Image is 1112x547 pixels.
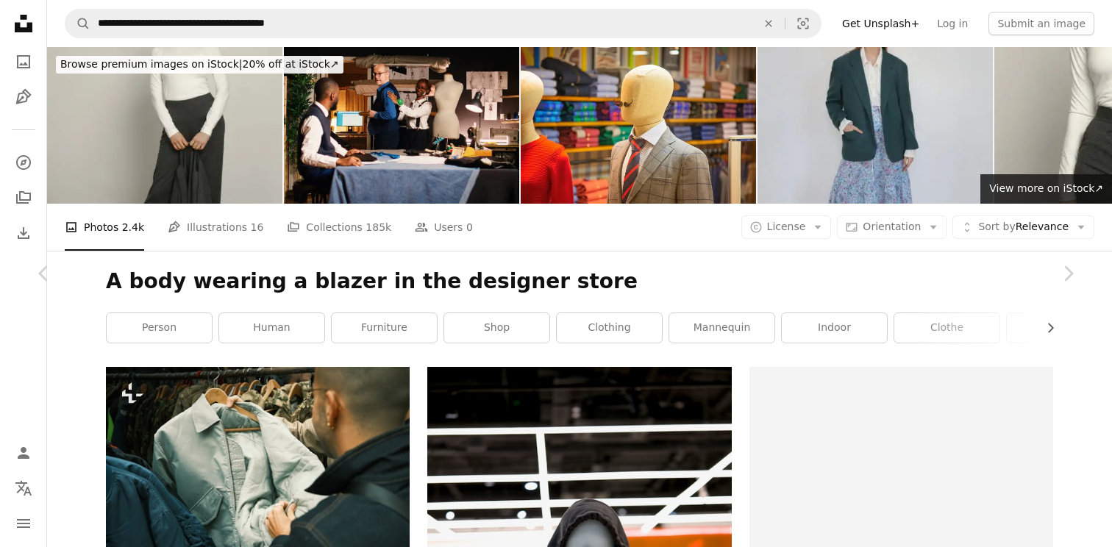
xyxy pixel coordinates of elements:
[65,10,90,37] button: Search Unsplash
[752,10,785,37] button: Clear
[785,10,821,37] button: Visual search
[988,12,1094,35] button: Submit an image
[106,268,1053,295] h1: A body wearing a blazer in the designer store
[980,174,1112,204] a: View more on iStock↗
[415,204,473,251] a: Users 0
[332,313,437,343] a: furniture
[9,438,38,468] a: Log in / Sign up
[9,183,38,212] a: Collections
[521,47,756,204] img: Manequin in european fashion store
[366,219,391,235] span: 185k
[978,220,1069,235] span: Relevance
[9,82,38,112] a: Illustrations
[837,215,947,239] button: Orientation
[894,313,999,343] a: clothe
[1024,203,1112,344] a: Next
[833,12,928,35] a: Get Unsplash+
[107,313,212,343] a: person
[782,313,887,343] a: indoor
[284,47,519,204] img: Old client fitting blazer in atelier
[952,215,1094,239] button: Sort byRelevance
[9,148,38,177] a: Explore
[60,58,242,70] span: Browse premium images on iStock |
[219,313,324,343] a: human
[251,219,264,235] span: 16
[65,9,821,38] form: Find visuals sitewide
[758,47,993,204] img: Beautiful young girl in stylish vintage clothes Sustainable shopping concept Studio shot
[989,182,1103,194] span: View more on iStock ↗
[168,204,263,251] a: Illustrations 16
[767,221,806,232] span: License
[741,215,832,239] button: License
[669,313,774,343] a: mannequin
[60,58,339,70] span: 20% off at iStock ↗
[9,473,38,503] button: Language
[1007,313,1112,343] a: apparel
[863,221,921,232] span: Orientation
[9,509,38,538] button: Menu
[47,47,282,204] img: Serie of studio photos of young female model wearing casual business outfit.
[557,313,662,343] a: clothing
[444,313,549,343] a: shop
[47,47,352,82] a: Browse premium images on iStock|20% off at iStock↗
[106,461,410,474] a: A man standing in front of a rack of clothes
[9,47,38,76] a: Photos
[928,12,977,35] a: Log in
[978,221,1015,232] span: Sort by
[287,204,391,251] a: Collections 185k
[466,219,473,235] span: 0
